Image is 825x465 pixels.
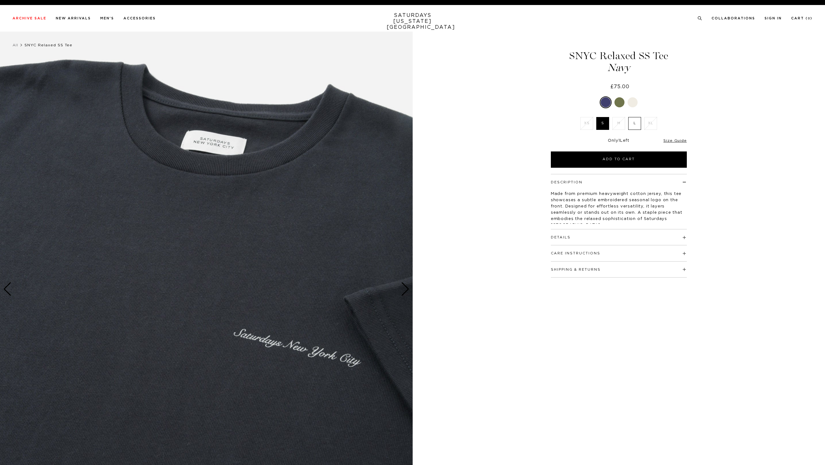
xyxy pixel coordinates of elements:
a: New Arrivals [56,17,91,20]
label: L [628,117,641,130]
span: SNYC Relaxed SS Tee [24,43,72,47]
a: Cart (0) [791,17,812,20]
a: Size Guide [663,139,687,142]
a: Accessories [123,17,156,20]
div: Previous slide [3,282,12,296]
a: Archive Sale [13,17,46,20]
a: Men's [100,17,114,20]
span: 1 [619,139,620,143]
button: Shipping & Returns [551,268,601,271]
button: Add to Cart [551,151,687,168]
h1: SNYC Relaxed SS Tee [550,51,688,73]
button: Description [551,181,582,184]
span: Navy [550,63,688,73]
button: Details [551,236,571,239]
div: Next slide [401,282,410,296]
a: SATURDAYS[US_STATE][GEOGRAPHIC_DATA] [387,13,438,30]
span: £75.00 [610,84,629,89]
small: 0 [808,17,810,20]
p: Made from premium heavyweight cotton jersey, this tee showcases a subtle embroidered seasonal log... [551,191,687,228]
label: S [596,117,609,130]
button: Care Instructions [551,252,600,255]
a: Collaborations [712,17,755,20]
a: Sign In [765,17,782,20]
a: All [13,43,18,47]
div: Only Left [551,138,687,144]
